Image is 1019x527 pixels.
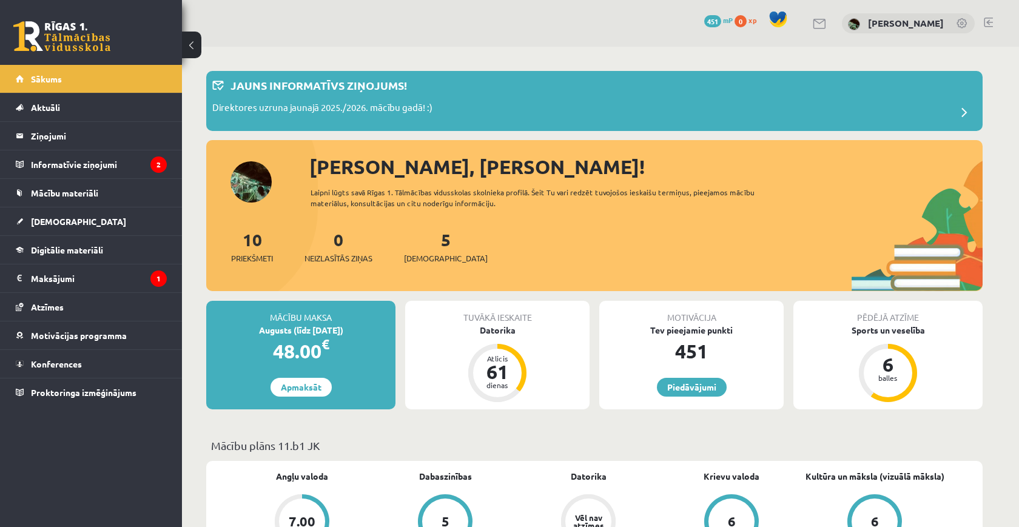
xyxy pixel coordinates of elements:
[16,65,167,93] a: Sākums
[311,187,776,209] div: Laipni lūgts savā Rīgas 1. Tālmācības vidusskolas skolnieka profilā. Šeit Tu vari redzēt tuvojošo...
[848,18,860,30] img: Marta Cekula
[16,321,167,349] a: Motivācijas programma
[704,15,733,25] a: 451 mP
[748,15,756,25] span: xp
[31,244,103,255] span: Digitālie materiāli
[868,17,944,29] a: [PERSON_NAME]
[16,179,167,207] a: Mācību materiāli
[321,335,329,353] span: €
[479,362,516,381] div: 61
[793,301,983,324] div: Pēdējā atzīme
[304,229,372,264] a: 0Neizlasītās ziņas
[31,216,126,227] span: [DEMOGRAPHIC_DATA]
[704,15,721,27] span: 451
[793,324,983,337] div: Sports un veselība
[16,150,167,178] a: Informatīvie ziņojumi2
[31,301,64,312] span: Atzīmes
[805,470,944,483] a: Kultūra un māksla (vizuālā māksla)
[212,77,977,125] a: Jauns informatīvs ziņojums! Direktores uzruna jaunajā 2025./2026. mācību gadā! :)
[870,355,906,374] div: 6
[16,350,167,378] a: Konferences
[212,101,432,118] p: Direktores uzruna jaunajā 2025./2026. mācību gadā! :)
[16,122,167,150] a: Ziņojumi
[404,229,488,264] a: 5[DEMOGRAPHIC_DATA]
[704,470,759,483] a: Krievu valoda
[31,330,127,341] span: Motivācijas programma
[16,93,167,121] a: Aktuāli
[16,378,167,406] a: Proktoringa izmēģinājums
[271,378,332,397] a: Apmaksāt
[735,15,747,27] span: 0
[206,337,395,366] div: 48.00
[479,381,516,389] div: dienas
[13,21,110,52] a: Rīgas 1. Tālmācības vidusskola
[16,264,167,292] a: Maksājumi1
[309,152,983,181] div: [PERSON_NAME], [PERSON_NAME]!
[31,102,60,113] span: Aktuāli
[31,122,167,150] legend: Ziņojumi
[419,470,472,483] a: Dabaszinības
[571,470,607,483] a: Datorika
[150,270,167,287] i: 1
[16,207,167,235] a: [DEMOGRAPHIC_DATA]
[304,252,372,264] span: Neizlasītās ziņas
[211,437,978,454] p: Mācību plāns 11.b1 JK
[479,355,516,362] div: Atlicis
[16,293,167,321] a: Atzīmes
[599,324,784,337] div: Tev pieejamie punkti
[31,387,136,398] span: Proktoringa izmēģinājums
[16,236,167,264] a: Digitālie materiāli
[31,150,167,178] legend: Informatīvie ziņojumi
[599,337,784,366] div: 451
[405,301,590,324] div: Tuvākā ieskaite
[31,73,62,84] span: Sākums
[599,301,784,324] div: Motivācija
[206,324,395,337] div: Augusts (līdz [DATE])
[230,77,407,93] p: Jauns informatīvs ziņojums!
[404,252,488,264] span: [DEMOGRAPHIC_DATA]
[231,252,273,264] span: Priekšmeti
[31,264,167,292] legend: Maksājumi
[405,324,590,404] a: Datorika Atlicis 61 dienas
[657,378,727,397] a: Piedāvājumi
[206,301,395,324] div: Mācību maksa
[31,358,82,369] span: Konferences
[735,15,762,25] a: 0 xp
[793,324,983,404] a: Sports un veselība 6 balles
[870,374,906,381] div: balles
[231,229,273,264] a: 10Priekšmeti
[276,470,328,483] a: Angļu valoda
[405,324,590,337] div: Datorika
[150,156,167,173] i: 2
[723,15,733,25] span: mP
[31,187,98,198] span: Mācību materiāli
